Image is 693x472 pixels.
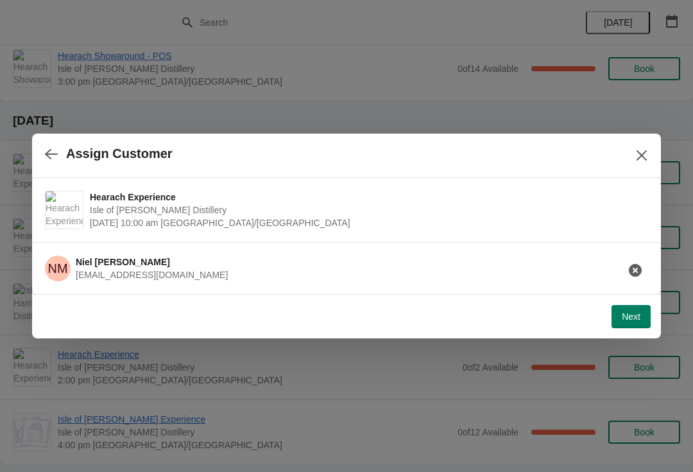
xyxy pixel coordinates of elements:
[46,191,83,229] img: Hearach Experience | Isle of Harris Distillery | September 11 | 10:00 am Europe/London
[76,270,228,280] span: [EMAIL_ADDRESS][DOMAIN_NAME]
[90,191,642,204] span: Hearach Experience
[90,204,642,216] span: Isle of [PERSON_NAME] Distillery
[612,305,651,328] button: Next
[45,256,71,281] span: Niel
[76,257,170,267] span: Niel [PERSON_NAME]
[622,311,640,322] span: Next
[47,261,67,275] text: NM
[630,144,653,167] button: Close
[90,216,642,229] span: [DATE] 10:00 am [GEOGRAPHIC_DATA]/[GEOGRAPHIC_DATA]
[66,146,173,161] h2: Assign Customer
